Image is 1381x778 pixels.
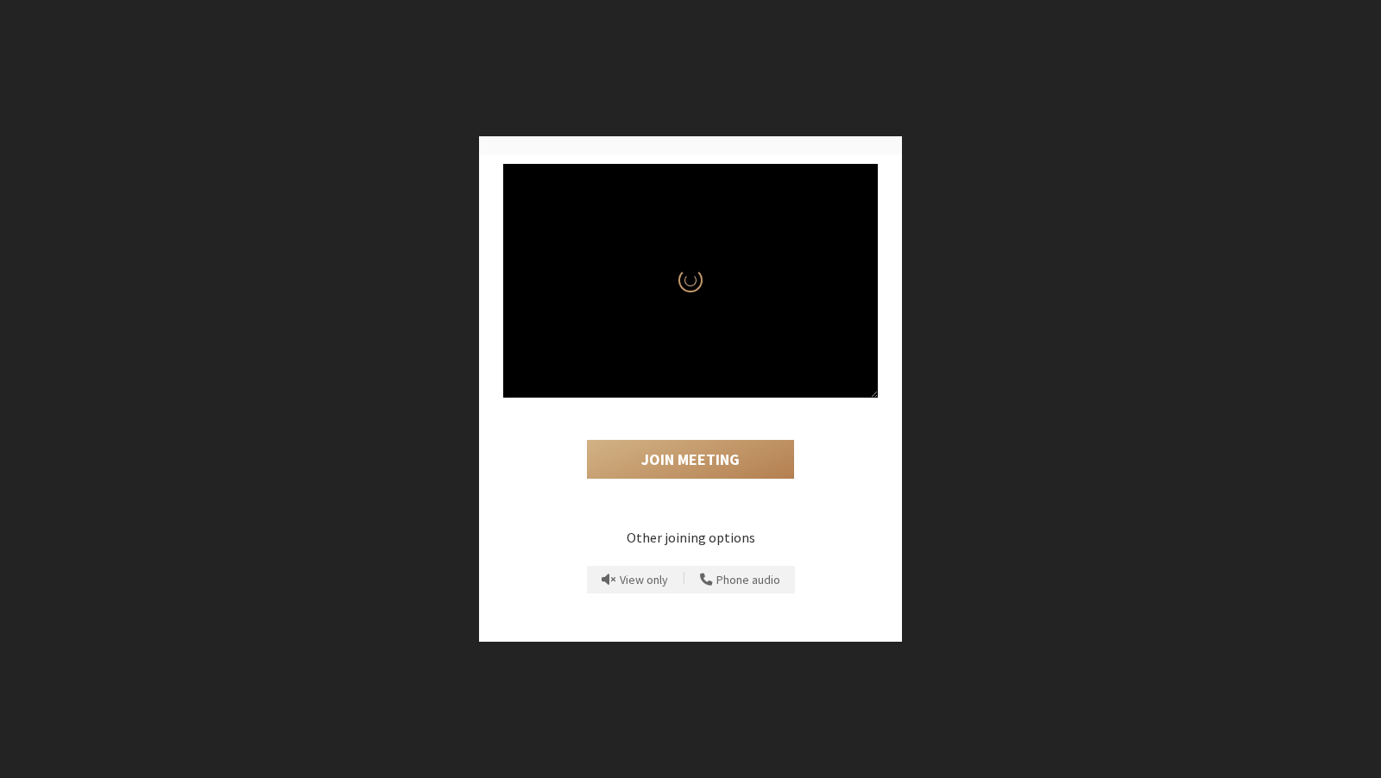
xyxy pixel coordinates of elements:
span: | [683,568,685,591]
span: Phone audio [716,574,780,587]
span: View only [620,574,668,587]
button: Prevent echo when there is already an active mic and speaker in the room. [596,566,674,593]
button: Join Meeting [587,440,794,480]
button: Use your phone for mic and speaker while you view the meeting on this device. [694,566,786,593]
p: Other joining options [503,527,878,548]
